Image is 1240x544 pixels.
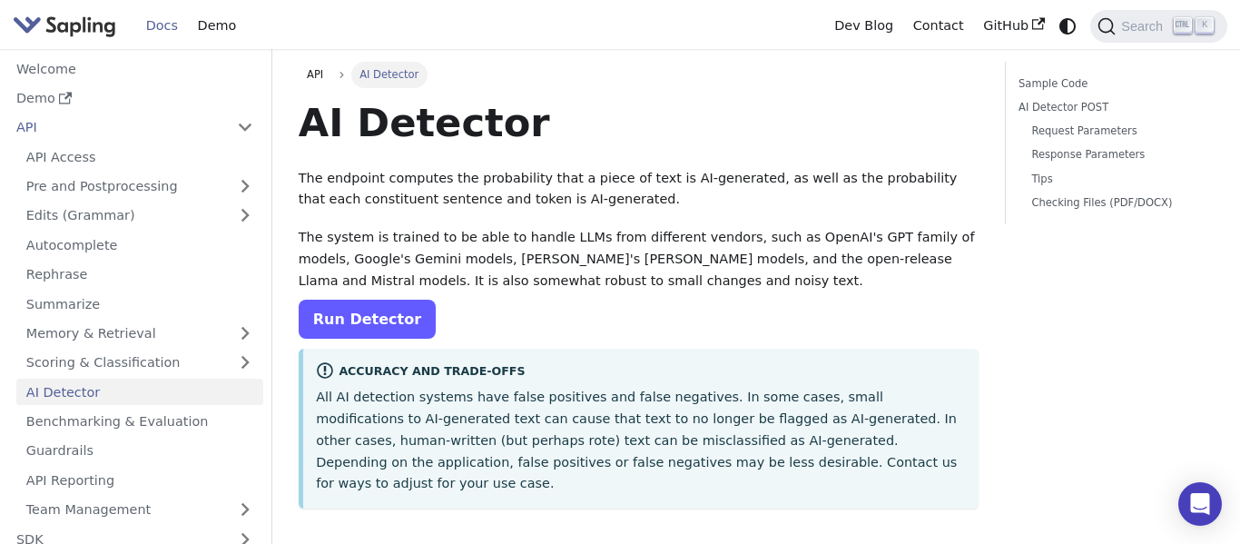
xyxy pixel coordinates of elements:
[227,114,263,141] button: Collapse sidebar category 'API'
[16,409,263,435] a: Benchmarking & Evaluation
[299,300,436,339] a: Run Detector
[973,12,1054,40] a: GitHub
[16,350,263,376] a: Scoring & Classification
[16,497,263,523] a: Team Management
[16,143,263,170] a: API Access
[6,85,263,112] a: Demo
[16,173,263,200] a: Pre and Postprocessing
[6,55,263,82] a: Welcome
[299,62,979,87] nav: Breadcrumbs
[6,114,227,141] a: API
[1055,13,1081,39] button: Switch between dark and light mode (currently system mode)
[1178,482,1222,526] div: Open Intercom Messenger
[136,12,188,40] a: Docs
[316,387,965,495] p: All AI detection systems have false positives and false negatives. In some cases, small modificat...
[1031,194,1200,212] a: Checking Files (PDF/DOCX)
[1090,10,1226,43] button: Search (Ctrl+K)
[299,98,979,147] h1: AI Detector
[13,13,116,39] img: Sapling.ai
[1031,123,1200,140] a: Request Parameters
[16,467,263,493] a: API Reporting
[1116,19,1174,34] span: Search
[824,12,902,40] a: Dev Blog
[188,12,246,40] a: Demo
[16,438,263,464] a: Guardrails
[1196,17,1214,34] kbd: K
[16,232,263,258] a: Autocomplete
[16,262,263,288] a: Rephrase
[16,203,263,229] a: Edits (Grammar)
[299,168,979,212] p: The endpoint computes the probability that a piece of text is AI-generated, as well as the probab...
[16,379,263,405] a: AI Detector
[351,62,428,87] span: AI Detector
[903,12,974,40] a: Contact
[299,227,979,292] p: The system is trained to be able to handle LLMs from different vendors, such as OpenAI's GPT fami...
[1019,99,1207,116] a: AI Detector POST
[1019,75,1207,93] a: Sample Code
[1031,171,1200,188] a: Tips
[1031,146,1200,163] a: Response Parameters
[13,13,123,39] a: Sapling.ai
[316,361,965,383] div: Accuracy and Trade-offs
[307,68,323,81] span: API
[16,291,263,317] a: Summarize
[16,321,263,347] a: Memory & Retrieval
[299,62,332,87] a: API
